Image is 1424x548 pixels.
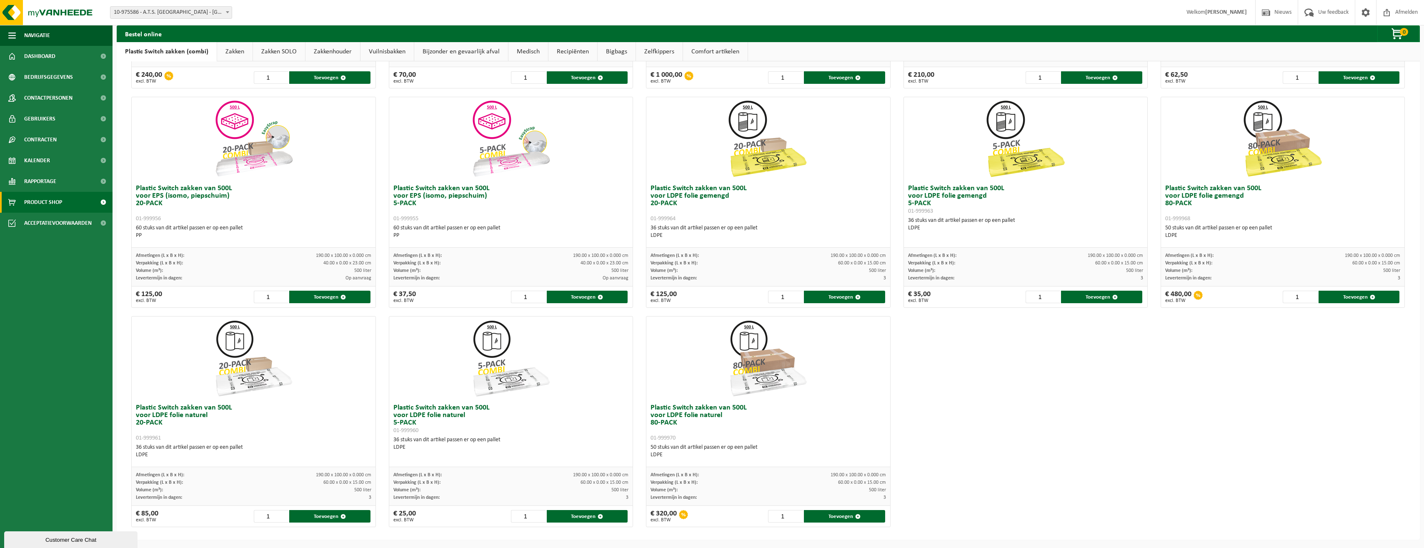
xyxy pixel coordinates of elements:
div: 36 stuks van dit artikel passen er op een pallet [908,217,1144,232]
input: 1 [254,291,289,303]
span: Afmetingen (L x B x H): [651,473,699,478]
span: Volume (m³): [651,488,678,493]
span: 60.00 x 0.00 x 15.00 cm [838,480,886,485]
a: Zakken SOLO [253,42,305,61]
span: 01-999955 [393,216,418,222]
span: excl. BTW [393,298,416,303]
span: Afmetingen (L x B x H): [393,473,442,478]
span: Acceptatievoorwaarden [24,213,92,234]
span: Volume (m³): [393,488,420,493]
button: Toevoegen [1319,71,1400,84]
input: 1 [1026,291,1061,303]
span: Op aanvraag [603,276,628,281]
img: 01-999968 [1241,97,1324,181]
span: Levertermijn in dagen: [136,495,182,500]
span: excl. BTW [651,298,677,303]
span: 500 liter [611,268,628,273]
input: 1 [511,291,546,303]
span: 40.00 x 0.00 x 23.00 cm [323,261,371,266]
button: Toevoegen [804,71,885,84]
div: € 37,50 [393,291,416,303]
a: Vuilnisbakken [360,42,414,61]
div: LDPE [651,232,886,239]
span: Verpakking (L x B x H): [651,261,698,266]
a: Recipiënten [548,42,597,61]
span: 01-999968 [1165,216,1190,222]
span: Op aanvraag [345,276,371,281]
span: Levertermijn in dagen: [136,276,182,281]
span: 500 liter [869,268,886,273]
button: Toevoegen [547,291,628,303]
span: Volume (m³): [1165,268,1192,273]
span: Rapportage [24,171,56,192]
span: 40.00 x 0.00 x 23.00 cm [581,261,628,266]
span: excl. BTW [136,79,162,84]
span: 3 [883,495,886,500]
div: 36 stuks van dit artikel passen er op een pallet [136,444,371,459]
span: Navigatie [24,25,50,46]
span: Afmetingen (L x B x H): [136,473,184,478]
span: Contactpersonen [24,88,73,108]
div: 36 stuks van dit artikel passen er op een pallet [393,436,629,451]
a: Zakkenhouder [305,42,360,61]
span: Volume (m³): [136,268,163,273]
input: 1 [1283,291,1318,303]
span: 60.00 x 0.00 x 15.00 cm [1095,261,1143,266]
a: Comfort artikelen [683,42,748,61]
span: Volume (m³): [136,488,163,493]
span: Levertermijn in dagen: [393,276,440,281]
span: Afmetingen (L x B x H): [908,253,956,258]
span: 190.00 x 100.00 x 0.000 cm [316,473,371,478]
div: € 125,00 [651,291,677,303]
img: 01-999963 [984,97,1067,181]
button: Toevoegen [547,71,628,84]
span: 60.00 x 0.00 x 15.00 cm [323,480,371,485]
div: € 480,00 [1165,291,1191,303]
iframe: chat widget [4,530,139,548]
span: 500 liter [1383,268,1400,273]
div: LDPE [1165,232,1401,239]
div: € 35,00 [908,291,931,303]
img: 01-999970 [726,317,810,400]
div: € 240,00 [136,71,162,84]
span: 190.00 x 100.00 x 0.000 cm [316,253,371,258]
div: € 70,00 [393,71,416,84]
span: 60.00 x 0.00 x 15.00 cm [838,261,886,266]
a: Zelfkippers [636,42,683,61]
span: Levertermijn in dagen: [1165,276,1211,281]
span: Verpakking (L x B x H): [908,261,955,266]
h3: Plastic Switch zakken van 500L voor LDPE folie gemengd 80-PACK [1165,185,1401,222]
img: 01-999961 [212,317,295,400]
input: 1 [511,71,546,84]
input: 1 [1026,71,1061,84]
span: Levertermijn in dagen: [393,495,440,500]
span: Levertermijn in dagen: [651,276,697,281]
span: 01-999956 [136,216,161,222]
span: excl. BTW [651,518,677,523]
span: 60.00 x 0.00 x 15.00 cm [1352,261,1400,266]
a: Bijzonder en gevaarlijk afval [414,42,508,61]
h3: Plastic Switch zakken van 500L voor LDPE folie gemengd 5-PACK [908,185,1144,215]
h3: Plastic Switch zakken van 500L voor EPS (isomo, piepschuim) 20-PACK [136,185,371,222]
span: Volume (m³): [651,268,678,273]
span: Levertermijn in dagen: [908,276,954,281]
span: Verpakking (L x B x H): [1165,261,1212,266]
span: Afmetingen (L x B x H): [393,253,442,258]
span: 190.00 x 100.00 x 0.000 cm [831,253,886,258]
span: Afmetingen (L x B x H): [136,253,184,258]
span: Afmetingen (L x B x H): [651,253,699,258]
div: € 210,00 [908,71,934,84]
span: 190.00 x 100.00 x 0.000 cm [573,253,628,258]
span: Volume (m³): [908,268,935,273]
span: 60.00 x 0.00 x 15.00 cm [581,480,628,485]
h3: Plastic Switch zakken van 500L voor EPS (isomo, piepschuim) 5-PACK [393,185,629,222]
span: excl. BTW [908,79,934,84]
span: Verpakking (L x B x H): [651,480,698,485]
span: 190.00 x 100.00 x 0.000 cm [573,473,628,478]
span: excl. BTW [651,79,682,84]
span: Contracten [24,129,57,150]
span: 01-999970 [651,435,676,441]
button: Toevoegen [804,510,885,523]
span: excl. BTW [1165,79,1188,84]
